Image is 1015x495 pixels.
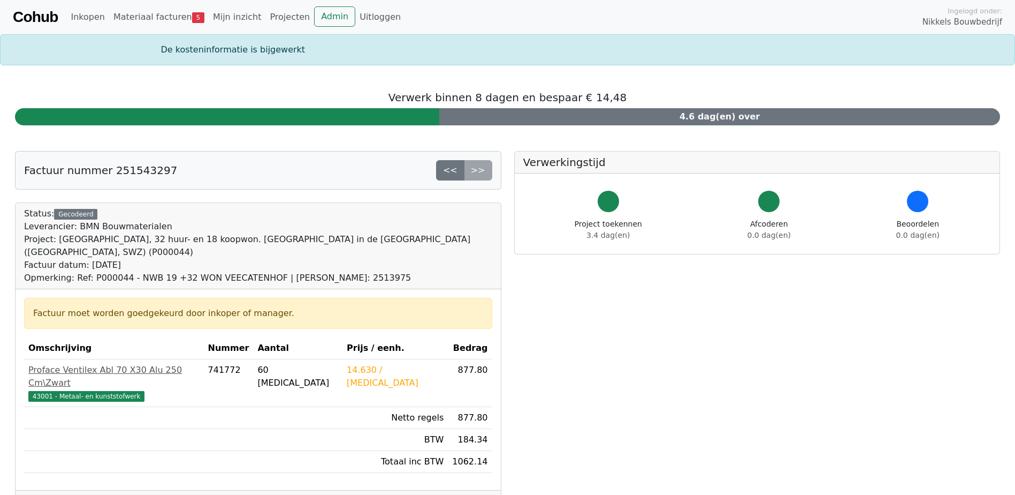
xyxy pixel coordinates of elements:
[342,451,448,473] td: Totaal inc BTW
[24,164,177,177] h5: Factuur nummer 251543297
[342,429,448,451] td: BTW
[342,337,448,359] th: Prijs / eenh.
[747,219,791,241] div: Afcoderen
[314,6,355,27] a: Admin
[15,91,1000,104] h5: Verwerk binnen 8 dagen en bespaar € 14,48
[448,407,492,429] td: 877.80
[448,429,492,451] td: 184.34
[204,337,254,359] th: Nummer
[448,451,492,473] td: 1062.14
[109,6,209,28] a: Materiaal facturen5
[192,12,204,23] span: 5
[586,231,630,239] span: 3.4 dag(en)
[948,6,1002,16] span: Ingelogd onder:
[896,231,940,239] span: 0.0 dag(en)
[66,6,109,28] a: Inkopen
[13,4,58,30] a: Cohub
[24,220,492,233] div: Leverancier: BMN Bouwmaterialen
[24,207,492,284] div: Status:
[448,337,492,359] th: Bedrag
[33,307,483,320] div: Factuur moet worden goedgekeurd door inkoper of manager.
[24,337,204,359] th: Omschrijving
[204,359,254,407] td: 741772
[575,219,642,241] div: Project toekennen
[448,359,492,407] td: 877.80
[155,43,861,56] div: De kosteninformatie is bijgewerkt
[347,364,444,389] div: 14.630 / [MEDICAL_DATA]
[436,160,464,181] a: <<
[28,364,200,389] div: Proface Ventilex Abl 70 X30 Alu 250 Cm\Zwart
[896,219,940,241] div: Beoordelen
[257,364,338,389] div: 60 [MEDICAL_DATA]
[439,108,1000,125] div: 4.6 dag(en) over
[24,233,492,259] div: Project: [GEOGRAPHIC_DATA], 32 huur- en 18 koopwon. [GEOGRAPHIC_DATA] in de [GEOGRAPHIC_DATA] ([G...
[355,6,405,28] a: Uitloggen
[523,156,991,169] h5: Verwerkingstijd
[54,209,97,220] div: Gecodeerd
[28,364,200,402] a: Proface Ventilex Abl 70 X30 Alu 250 Cm\Zwart43001 - Metaal- en kunststofwerk
[28,391,144,402] span: 43001 - Metaal- en kunststofwerk
[747,231,791,239] span: 0.0 dag(en)
[922,16,1002,28] span: Nikkels Bouwbedrijf
[24,259,492,272] div: Factuur datum: [DATE]
[265,6,314,28] a: Projecten
[253,337,342,359] th: Aantal
[24,272,492,284] div: Opmerking: Ref: P000044 - NWB 19 +32 WON VEECATENHOF | [PERSON_NAME]: 2513975
[209,6,266,28] a: Mijn inzicht
[342,407,448,429] td: Netto regels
